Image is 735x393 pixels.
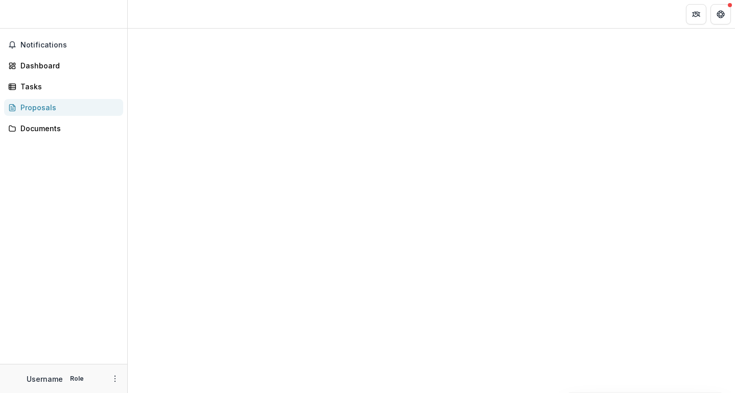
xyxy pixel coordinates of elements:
div: Dashboard [20,60,115,71]
div: Documents [20,123,115,134]
a: Tasks [4,78,123,95]
span: Notifications [20,41,119,50]
button: Partners [686,4,706,24]
button: Get Help [710,4,731,24]
a: Dashboard [4,57,123,74]
div: Proposals [20,102,115,113]
button: Notifications [4,37,123,53]
p: Role [67,374,87,383]
a: Proposals [4,99,123,116]
p: Username [27,374,63,384]
button: More [109,373,121,385]
a: Documents [4,120,123,137]
div: Tasks [20,81,115,92]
